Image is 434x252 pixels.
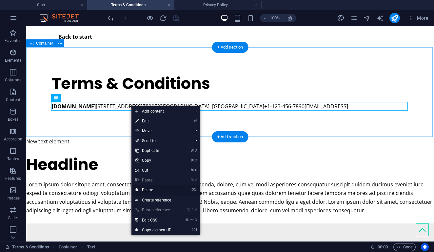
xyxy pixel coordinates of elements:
[421,243,429,251] button: Usercentrics
[350,14,358,22] i: Pages (Ctrl+Alt+S)
[131,106,190,116] span: Add content
[131,146,175,156] a: ⌘DDuplicate
[6,97,20,102] p: Content
[287,15,293,21] i: On resize automatically adjust zoom level to fit chosen device.
[146,14,154,22] button: Click here to leave preview mode and continue editing
[5,176,21,181] p: Features
[190,158,194,162] i: ⌘
[382,244,383,249] span: :
[131,205,175,215] a: ⌘⇧VPaste reference
[337,14,345,22] i: Design (Ctrl+Alt+Y)
[195,178,197,182] i: V
[8,215,18,220] p: Slider
[107,14,114,22] button: undo
[391,14,398,22] i: Publish
[376,14,384,22] button: text_generator
[196,228,197,232] i: I
[159,14,167,22] i: Reload page
[131,195,200,205] a: Create reference
[131,116,175,126] a: ⏎Edit
[187,208,190,212] i: ⌘
[194,119,197,123] i: ⏎
[337,14,345,22] button: design
[389,13,400,23] button: publish
[131,165,175,175] a: ⌘XCut
[260,14,283,22] button: 100%
[363,14,371,22] button: navigator
[5,77,21,83] p: Columns
[195,148,197,153] i: D
[131,175,175,185] a: ⌘VPaste
[131,225,175,235] a: ⌘ICopy element ID
[195,208,197,212] i: V
[5,38,21,43] p: Favorites
[363,14,371,22] i: Navigator
[131,185,175,195] a: ⌦Delete
[405,13,431,23] button: More
[38,14,87,22] img: Editor Logo
[190,168,194,172] i: ⌘
[350,14,358,22] button: pages
[131,136,190,146] a: Send to
[191,188,197,192] i: ⌦
[396,243,413,251] span: Code
[393,243,416,251] button: Code
[131,156,175,165] a: ⌘CCopy
[191,208,194,212] i: ⇧
[192,228,195,232] i: ⌘
[190,178,194,182] i: ⌘
[371,243,388,251] h6: Session time
[195,168,197,172] i: X
[174,1,262,9] h4: Privacy Policy
[195,218,197,222] i: C
[270,14,280,22] h6: 100%
[5,243,49,251] a: Click to cancel selection. Double-click to open Pages
[131,126,190,136] span: Move
[376,14,384,22] i: AI Writer
[36,41,53,45] span: Container
[159,14,167,22] button: reload
[378,243,388,251] span: 00 00
[195,158,197,162] i: C
[59,243,95,251] nav: breadcrumb
[190,148,194,153] i: ⌘
[212,131,248,142] div: + Add section
[7,156,19,161] p: Tables
[5,58,22,63] p: Elements
[4,136,22,142] p: Accordion
[212,42,248,53] div: + Add section
[131,215,175,225] a: ⌘⌥CEdit CSS
[7,196,20,201] p: Images
[8,117,19,122] p: Boxes
[408,15,428,21] span: More
[190,218,194,222] i: ⌥
[59,243,77,251] span: Click to select. Double-click to edit
[107,14,114,22] i: Undo: Change link (Ctrl+Z)
[87,243,95,251] span: Click to select. Double-click to edit
[87,1,174,9] h4: Terms & Conditions
[185,218,189,222] i: ⌘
